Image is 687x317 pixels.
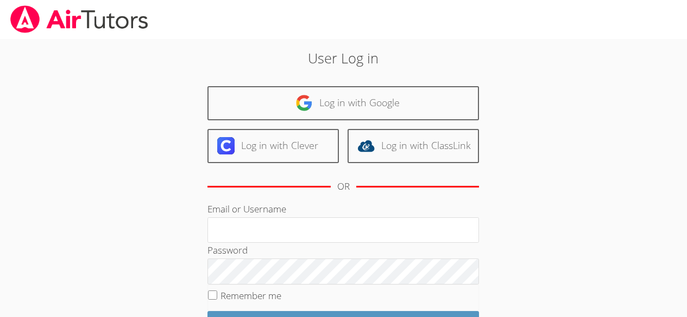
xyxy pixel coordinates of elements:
[217,137,235,154] img: clever-logo-6eab21bc6e7a338710f1a6ff85c0baf02591cd810cc4098c63d3a4b26e2feb20.svg
[158,48,529,68] h2: User Log in
[207,129,339,163] a: Log in with Clever
[207,244,248,256] label: Password
[337,179,350,195] div: OR
[9,5,149,33] img: airtutors_banner-c4298cdbf04f3fff15de1276eac7730deb9818008684d7c2e4769d2f7ddbe033.png
[295,94,313,112] img: google-logo-50288ca7cdecda66e5e0955fdab243c47b7ad437acaf1139b6f446037453330a.svg
[357,137,375,154] img: classlink-logo-d6bb404cc1216ec64c9a2012d9dc4662098be43eaf13dc465df04b49fa7ab582.svg
[207,203,286,215] label: Email or Username
[220,289,281,302] label: Remember me
[207,86,479,120] a: Log in with Google
[348,129,479,163] a: Log in with ClassLink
